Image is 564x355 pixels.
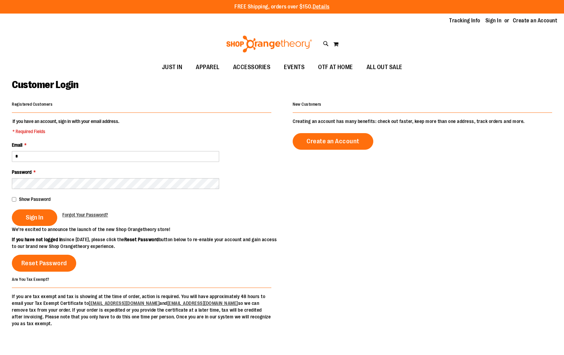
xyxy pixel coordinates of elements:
strong: Reset Password [124,237,159,242]
span: APPAREL [196,60,220,75]
span: ACCESSORIES [233,60,271,75]
span: JUST IN [162,60,183,75]
span: Customer Login [12,79,78,90]
a: [EMAIL_ADDRESS][DOMAIN_NAME] [167,300,238,306]
span: Reset Password [21,259,67,267]
strong: Registered Customers [12,102,53,107]
strong: New Customers [293,102,321,107]
a: Reset Password [12,255,76,272]
span: Password [12,169,32,175]
a: Details [313,4,330,10]
p: FREE Shipping, orders over $150. [234,3,330,11]
span: Email [12,142,22,148]
p: If you are tax exempt and tax is showing at the time of order, action is required. You will have ... [12,293,271,327]
a: Sign In [485,17,502,24]
span: Forgot Your Password? [62,212,108,217]
a: Create an Account [513,17,558,24]
a: Tracking Info [449,17,480,24]
legend: If you have an account, sign in with your email address. [12,118,120,135]
p: We’re excited to announce the launch of the new Shop Orangetheory store! [12,226,282,233]
span: OTF AT HOME [318,60,353,75]
a: [EMAIL_ADDRESS][DOMAIN_NAME] [89,300,160,306]
span: ALL OUT SALE [367,60,402,75]
span: Sign In [26,214,43,221]
p: since [DATE], please click the button below to re-enable your account and gain access to our bran... [12,236,282,250]
p: Creating an account has many benefits: check out faster, keep more than one address, track orders... [293,118,552,125]
a: Create an Account [293,133,373,150]
img: Shop Orangetheory [225,36,313,53]
button: Sign In [12,209,57,226]
span: Show Password [19,196,50,202]
strong: If you have not logged in [12,237,63,242]
span: * Required Fields [13,128,119,135]
strong: Are You Tax Exempt? [12,277,49,282]
span: EVENTS [284,60,305,75]
a: Forgot Your Password? [62,211,108,218]
span: Create an Account [307,138,359,145]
